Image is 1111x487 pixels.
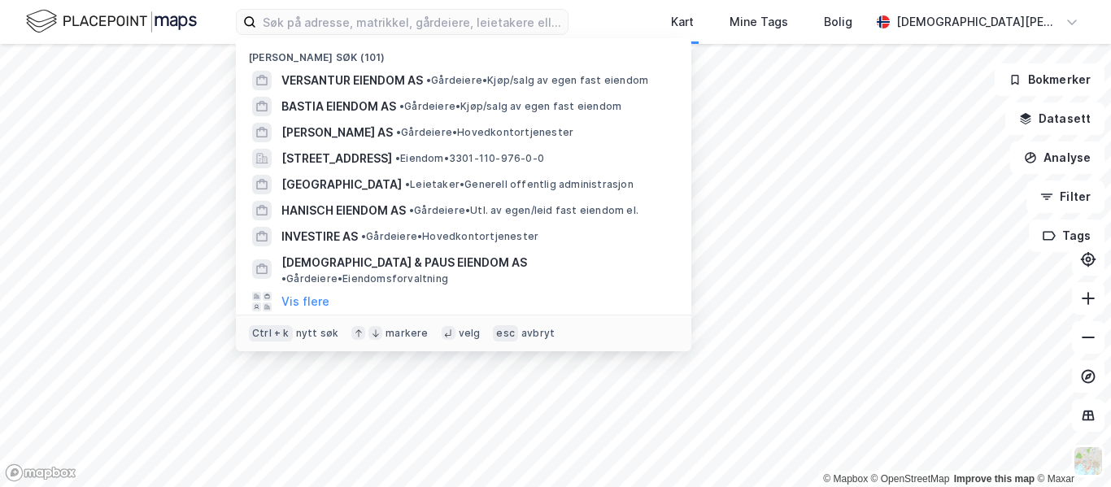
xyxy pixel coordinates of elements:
span: • [409,204,414,216]
button: Vis flere [281,292,329,311]
span: BASTIA EIENDOM AS [281,97,396,116]
span: Eiendom • 3301-110-976-0-0 [395,152,544,165]
a: Mapbox homepage [5,463,76,482]
a: Mapbox [823,473,868,485]
span: VERSANTUR EIENDOM AS [281,71,423,90]
iframe: Chat Widget [1030,409,1111,487]
span: • [281,272,286,285]
span: • [396,126,401,138]
div: Ctrl + k [249,325,293,341]
span: • [395,152,400,164]
button: Tags [1029,220,1104,252]
div: esc [493,325,518,341]
span: Gårdeiere • Utl. av egen/leid fast eiendom el. [409,204,638,217]
div: avbryt [521,327,555,340]
button: Filter [1026,180,1104,213]
span: [PERSON_NAME] AS [281,123,393,142]
span: [DEMOGRAPHIC_DATA] & PAUS EIENDOM AS [281,253,527,272]
button: Datasett [1005,102,1104,135]
div: velg [459,327,481,340]
span: [STREET_ADDRESS] [281,149,392,168]
span: Gårdeiere • Eiendomsforvaltning [281,272,448,285]
button: Bokmerker [995,63,1104,96]
div: Mine Tags [730,12,788,32]
span: Gårdeiere • Kjøp/salg av egen fast eiendom [426,74,648,87]
a: OpenStreetMap [871,473,950,485]
span: Leietaker • Generell offentlig administrasjon [405,178,634,191]
span: • [405,178,410,190]
span: Gårdeiere • Hovedkontortjenester [361,230,538,243]
span: • [399,100,404,112]
span: [GEOGRAPHIC_DATA] [281,175,402,194]
button: Analyse [1010,141,1104,174]
div: Kontrollprogram for chat [1030,409,1111,487]
div: [PERSON_NAME] søk (101) [236,38,691,67]
span: INVESTIRE AS [281,227,358,246]
a: Improve this map [954,473,1035,485]
div: markere [386,327,428,340]
div: Bolig [824,12,852,32]
div: Kart [671,12,694,32]
span: • [361,230,366,242]
span: • [426,74,431,86]
img: logo.f888ab2527a4732fd821a326f86c7f29.svg [26,7,197,36]
span: HANISCH EIENDOM AS [281,201,406,220]
div: nytt søk [296,327,339,340]
span: Gårdeiere • Kjøp/salg av egen fast eiendom [399,100,621,113]
span: Gårdeiere • Hovedkontortjenester [396,126,573,139]
input: Søk på adresse, matrikkel, gårdeiere, leietakere eller personer [256,10,568,34]
div: [DEMOGRAPHIC_DATA][PERSON_NAME] [896,12,1059,32]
